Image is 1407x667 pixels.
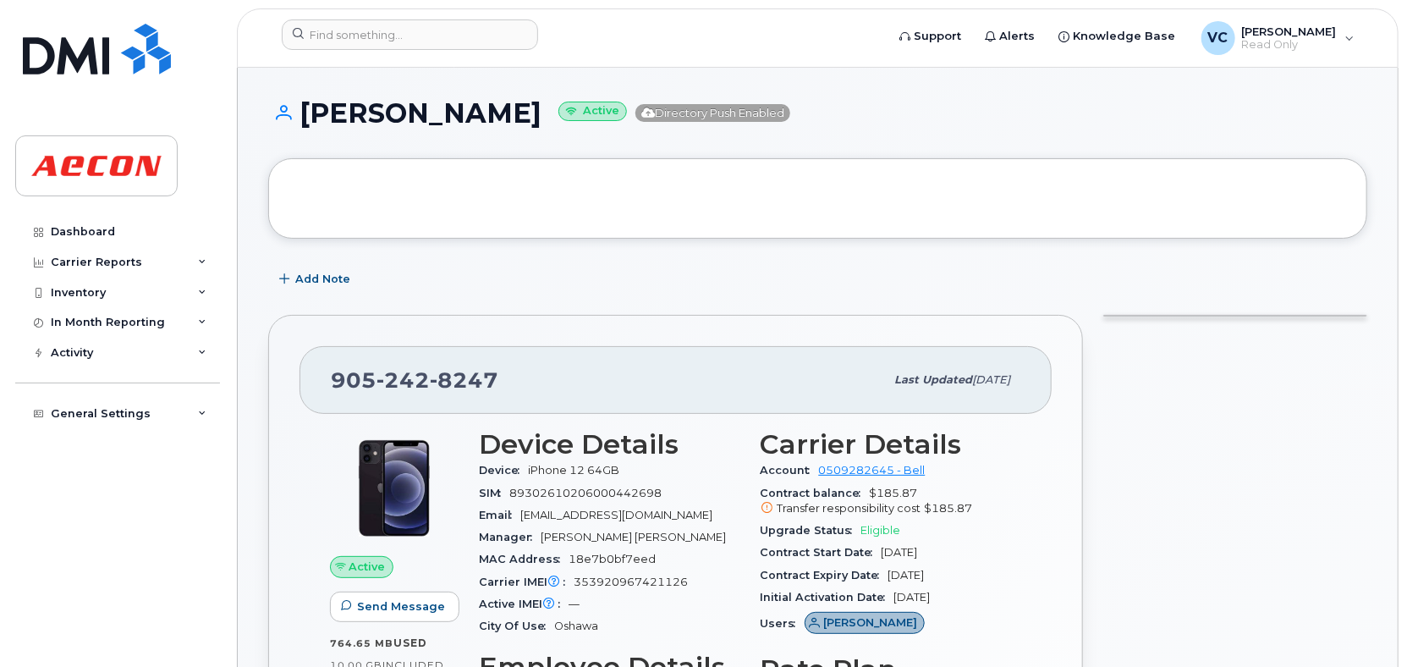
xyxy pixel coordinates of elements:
span: Directory Push Enabled [635,104,790,122]
span: [DATE] [972,373,1010,386]
span: MAC Address [479,553,569,565]
span: 353920967421126 [574,576,688,588]
span: [DATE] [882,546,918,559]
span: Contract Start Date [761,546,882,559]
span: Carrier IMEI [479,576,574,588]
h1: [PERSON_NAME] [268,98,1367,128]
span: 242 [376,367,430,393]
span: Send Message [357,598,445,615]
span: [PERSON_NAME] [PERSON_NAME] [541,531,726,543]
span: Initial Activation Date [761,591,894,604]
span: Eligible [861,524,901,537]
span: 8247 [430,367,498,393]
span: $185.87 [925,502,973,515]
button: Add Note [268,264,365,295]
h3: Device Details [479,429,740,460]
span: used [393,637,427,649]
span: Active IMEI [479,598,569,610]
span: Contract balance [761,487,870,499]
span: 764.65 MB [330,637,393,649]
span: Account [761,464,819,477]
span: Device [479,464,528,477]
span: 905 [331,367,498,393]
span: 89302610206000442698 [509,487,662,499]
span: SIM [479,487,509,499]
span: Upgrade Status [761,524,861,537]
a: 0509282645 - Bell [819,464,926,477]
span: Contract Expiry Date [761,569,888,582]
span: [DATE] [894,591,931,604]
span: — [569,598,580,610]
h3: Carrier Details [761,429,1022,460]
a: [PERSON_NAME] [805,617,926,630]
span: City Of Use [479,620,554,632]
span: Add Note [295,271,350,287]
span: Transfer responsibility cost [778,502,921,515]
span: Users [761,617,805,630]
span: [DATE] [888,569,925,582]
span: Oshawa [554,620,598,632]
span: Active [349,559,386,575]
span: Email [479,509,520,521]
span: [EMAIL_ADDRESS][DOMAIN_NAME] [520,509,712,521]
img: iPhone_12.jpg [344,438,445,539]
span: Last updated [894,373,972,386]
span: iPhone 12 64GB [528,464,619,477]
span: [PERSON_NAME] [823,615,917,631]
span: Manager [479,531,541,543]
span: 18e7b0bf7eed [569,553,656,565]
button: Send Message [330,592,459,622]
small: Active [558,102,627,121]
span: $185.87 [761,487,1022,517]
